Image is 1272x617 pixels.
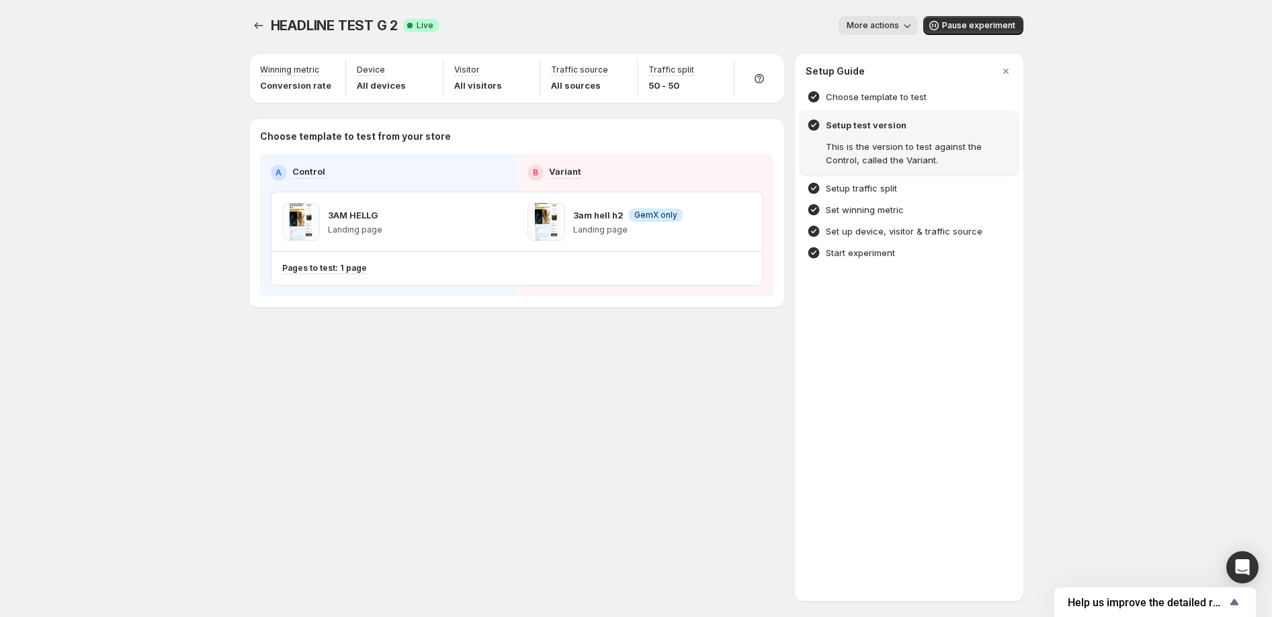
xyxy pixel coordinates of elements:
p: Traffic source [551,65,608,75]
h4: Set winning metric [826,203,904,216]
p: Visitor [454,65,480,75]
h4: Start experiment [826,246,895,259]
button: Experiments [249,16,268,35]
img: 3AM HELLG [282,203,320,241]
p: Variant [549,165,581,178]
p: Conversion rate [260,79,331,92]
p: Device [357,65,385,75]
p: Traffic split [648,65,694,75]
button: Pause experiment [923,16,1023,35]
p: Pages to test: 1 page [282,263,367,274]
p: Choose template to test from your store [260,130,773,143]
h4: Setup traffic split [826,181,897,195]
h2: A [275,167,282,178]
p: This is the version to test against the Control, called the Variant. [826,140,1011,167]
div: Open Intercom Messenger [1226,551,1259,583]
button: Show survey - Help us improve the detailed report for A/B campaigns [1068,594,1242,610]
span: HEADLINE TEST G 2 [271,17,398,34]
p: 50 - 50 [648,79,694,92]
h2: B [533,167,538,178]
p: Winning metric [260,65,319,75]
p: Landing page [573,224,683,235]
button: More actions [839,16,918,35]
span: Pause experiment [942,20,1015,31]
h4: Setup test version [826,118,1011,132]
h3: Setup Guide [806,65,865,78]
h4: Choose template to test [826,90,927,104]
p: Control [292,165,325,178]
p: All visitors [454,79,502,92]
span: Help us improve the detailed report for A/B campaigns [1068,596,1226,609]
p: 3AM HELLG [328,208,378,222]
h4: Set up device, visitor & traffic source [826,224,982,238]
p: All devices [357,79,406,92]
p: 3am hell h2 [573,208,624,222]
span: GemX only [634,210,677,220]
img: 3am hell h2 [527,203,565,241]
span: More actions [847,20,899,31]
p: Landing page [328,224,382,235]
p: All sources [551,79,608,92]
span: Live [417,20,433,31]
